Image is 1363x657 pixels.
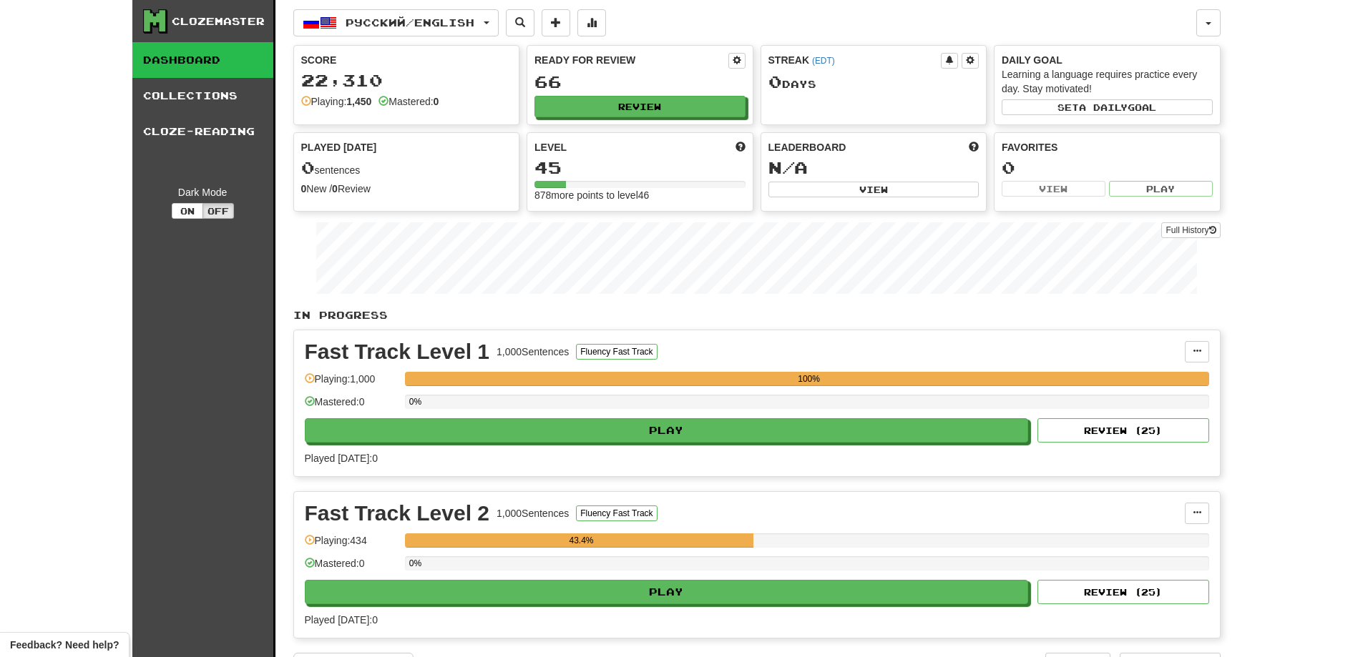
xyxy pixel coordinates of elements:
button: Review [534,96,746,117]
strong: 1,450 [346,96,371,107]
div: Playing: 434 [305,533,398,557]
div: Daily Goal [1002,53,1213,67]
span: 0 [768,71,782,92]
div: Mastered: 0 [305,556,398,580]
a: (EDT) [812,56,835,66]
button: Search sentences [506,9,534,36]
div: Fast Track Level 2 [305,503,490,524]
div: Dark Mode [143,185,263,199]
span: 0 [301,157,315,177]
div: Score [301,53,512,67]
div: Clozemaster [172,14,265,29]
a: Collections [132,78,273,114]
div: 1,000 Sentences [497,506,569,520]
span: Open feedback widget [10,638,119,652]
span: This week in points, UTC [969,140,979,154]
div: Playing: 1,000 [305,372,398,395]
span: Played [DATE] [301,140,377,154]
div: 1,000 Sentences [497,345,569,359]
button: More stats [577,9,606,36]
a: Cloze-Reading [132,114,273,149]
div: Playing: [301,94,372,109]
div: 878 more points to level 46 [534,188,746,202]
strong: 0 [301,183,307,194]
button: Review (25) [1037,580,1209,604]
div: Day s [768,73,979,92]
div: 45 [534,159,746,177]
button: Off [202,203,234,219]
div: Ready for Review [534,53,728,67]
strong: 0 [434,96,439,107]
button: Review (25) [1037,418,1209,443]
button: Seta dailygoal [1002,99,1213,115]
span: N/A [768,157,808,177]
button: Fluency Fast Track [576,344,657,360]
button: Play [1109,181,1213,197]
div: Mastered: [378,94,439,109]
button: Русский/English [293,9,499,36]
div: 66 [534,73,746,91]
strong: 0 [332,183,338,194]
button: Fluency Fast Track [576,505,657,521]
div: 100% [409,372,1209,386]
div: 22,310 [301,71,512,89]
div: 43.4% [409,533,754,548]
a: Full History [1161,222,1220,238]
span: a daily [1079,102,1128,112]
span: Score more points to level up [736,140,746,154]
button: Play [305,418,1029,443]
div: sentences [301,159,512,177]
div: New / Review [301,182,512,196]
button: On [172,203,203,219]
button: Play [305,580,1029,604]
span: Leaderboard [768,140,846,154]
a: Dashboard [132,42,273,78]
button: Add sentence to collection [542,9,570,36]
div: Streak [768,53,942,67]
button: View [1002,181,1105,197]
span: Русский / English [346,16,474,29]
span: Played [DATE]: 0 [305,453,378,464]
span: Played [DATE]: 0 [305,614,378,626]
div: Mastered: 0 [305,395,398,418]
div: 0 [1002,159,1213,177]
div: Fast Track Level 1 [305,341,490,362]
div: Favorites [1002,140,1213,154]
p: In Progress [293,308,1221,322]
button: View [768,182,979,197]
span: Level [534,140,567,154]
div: Learning a language requires practice every day. Stay motivated! [1002,67,1213,96]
